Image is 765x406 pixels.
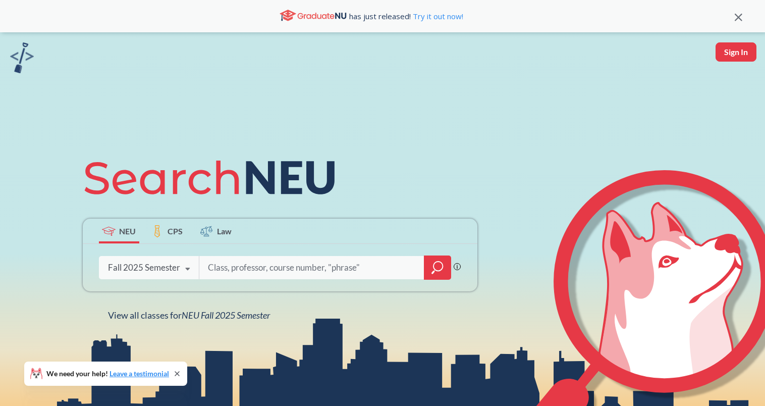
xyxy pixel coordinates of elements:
[207,257,417,278] input: Class, professor, course number, "phrase"
[182,310,270,321] span: NEU Fall 2025 Semester
[119,225,136,237] span: NEU
[431,261,444,275] svg: magnifying glass
[10,42,34,73] img: sandbox logo
[108,262,180,273] div: Fall 2025 Semester
[110,369,169,378] a: Leave a testimonial
[424,256,451,280] div: magnifying glass
[716,42,756,62] button: Sign In
[411,11,463,21] a: Try it out now!
[168,225,183,237] span: CPS
[108,310,270,321] span: View all classes for
[10,42,34,76] a: sandbox logo
[349,11,463,22] span: has just released!
[217,225,232,237] span: Law
[46,370,169,377] span: We need your help!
